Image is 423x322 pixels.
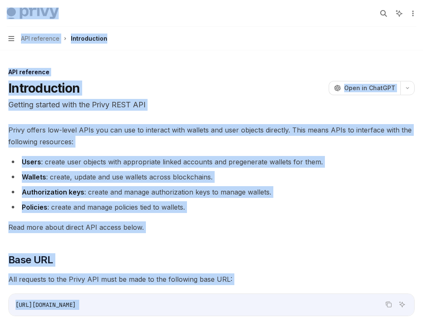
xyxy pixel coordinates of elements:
[329,81,400,95] button: Open in ChatGPT
[8,68,415,76] div: API reference
[8,221,415,233] span: Read more about direct API access below.
[8,186,415,198] li: : create and manage authorization keys to manage wallets.
[8,124,415,148] span: Privy offers low-level APIs you can use to interact with wallets and user objects directly. This ...
[16,301,76,309] span: [URL][DOMAIN_NAME]
[8,80,80,96] h1: Introduction
[22,158,41,166] strong: Users
[22,203,47,211] strong: Policies
[8,156,415,168] li: : create user objects with appropriate linked accounts and pregenerate wallets for them.
[8,273,415,285] span: All requests to the Privy API must be made to the following base URL:
[8,171,415,183] li: : create, update and use wallets across blockchains.
[397,299,407,310] button: Ask AI
[8,99,415,111] p: Getting started with the Privy REST API
[71,34,107,44] div: Introduction
[408,8,416,19] button: More actions
[21,34,60,44] span: API reference
[22,173,46,181] strong: Wallets
[344,84,395,92] span: Open in ChatGPT
[22,188,84,196] strong: Authorization keys
[8,201,415,213] li: : create and manage policies tied to wallets.
[8,253,53,267] span: Base URL
[7,8,59,19] img: light logo
[383,299,394,310] button: Copy the contents from the code block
